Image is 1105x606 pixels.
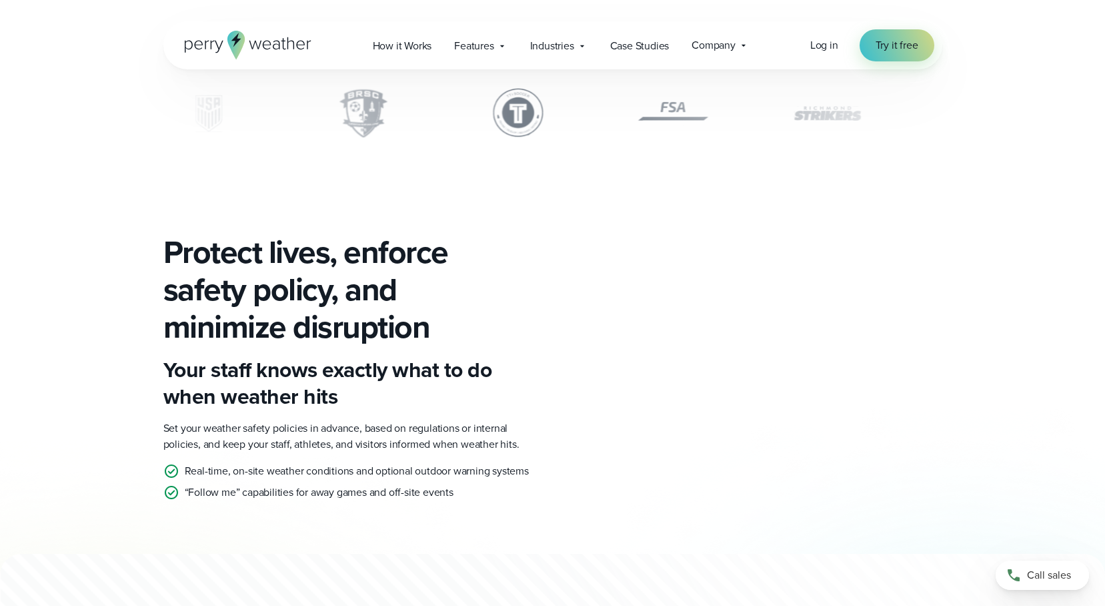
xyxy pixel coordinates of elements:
[599,32,681,59] a: Case Studies
[628,80,718,147] img: Fairfield Sports Association
[163,80,255,147] div: 1 of 6
[692,37,736,53] span: Company
[473,80,564,147] img: TTi Soccer
[318,80,409,147] img: Baton-Rouge-Soccer.svg
[361,32,443,59] a: How it Works
[628,80,718,147] div: 4 of 6
[810,37,838,53] a: Log in
[163,80,942,154] div: slideshow
[473,80,564,147] div: 3 of 6
[185,485,453,501] p: “Follow me” capabilities for away games and off-site events
[782,80,874,147] div: 5 of 6
[610,38,670,54] span: Case Studies
[318,80,409,147] div: 2 of 6
[454,38,493,54] span: Features
[1027,567,1071,583] span: Call sales
[530,38,574,54] span: Industries
[937,80,1028,147] div: 6 of 6
[782,80,874,147] img: Richmond Strikers
[185,463,529,479] p: Real-time, on-site weather conditions and optional outdoor warning systems
[163,356,542,410] h3: Your staff knows exactly what to do when weather hits
[996,561,1089,590] a: Call sales
[876,37,918,53] span: Try it free
[163,420,519,452] span: Set your weather safety policies in advance, based on regulations or internal policies, and keep ...
[373,38,432,54] span: How it Works
[860,29,934,61] a: Try it free
[937,80,1028,147] img: NC-FC.svg
[163,234,542,346] h2: Protect lives, enforce safety policy, and minimize disruption
[163,80,255,147] img: US-soccer.svg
